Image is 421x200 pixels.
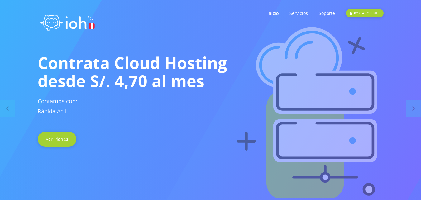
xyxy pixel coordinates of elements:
img: logo ioh [38,8,97,36]
h3: Contamos con: [38,96,384,116]
span: Rápida Acti [38,107,66,115]
h1: Contrata Cloud Hosting desde S/. 4,70 al mes [38,54,384,90]
a: Soporte [319,1,335,26]
div: PORTAL CLIENTE [346,9,383,17]
a: Inicio [267,1,279,26]
a: PORTAL CLIENTE [346,1,383,26]
a: Ver Planes [38,132,77,147]
a: Servicios [289,1,308,26]
span: | [66,107,69,115]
